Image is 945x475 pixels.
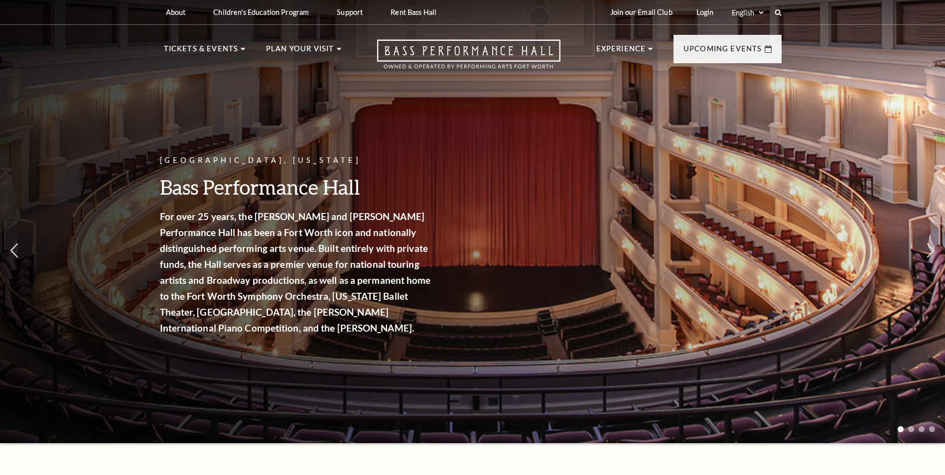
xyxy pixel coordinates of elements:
p: Plan Your Visit [266,43,334,61]
h3: Bass Performance Hall [160,174,434,200]
p: [GEOGRAPHIC_DATA], [US_STATE] [160,154,434,167]
p: Support [337,8,363,16]
p: Experience [596,43,646,61]
select: Select: [730,8,765,17]
strong: For over 25 years, the [PERSON_NAME] and [PERSON_NAME] Performance Hall has been a Fort Worth ico... [160,211,431,334]
p: Rent Bass Hall [391,8,436,16]
p: Upcoming Events [683,43,762,61]
p: Tickets & Events [164,43,239,61]
p: Children's Education Program [213,8,309,16]
p: About [166,8,186,16]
